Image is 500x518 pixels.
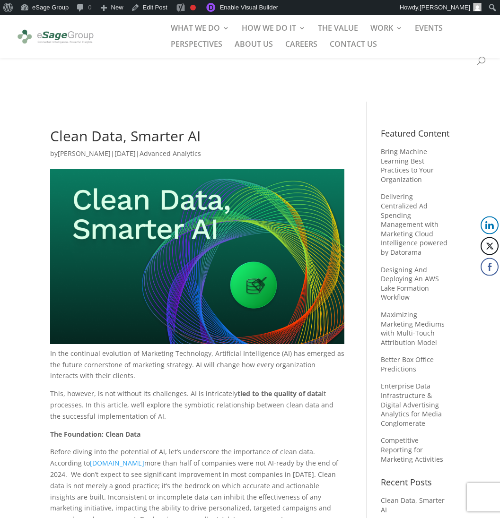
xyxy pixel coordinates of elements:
[50,447,315,467] span: Before diving into the potential of AI, let’s underscore the importance of clean data. According to
[50,349,344,380] span: In the continual evolution of Marketing Technology, Artificial Intelligence (AI) has emerged as t...
[381,265,439,302] a: Designing And Deploying An AWS Lake Formation Workflow
[481,237,499,255] button: Twitter Share
[381,310,445,347] a: Maximizing Marketing Mediums with Multi-Touch Attribution Model
[242,25,306,41] a: HOW WE DO IT
[381,129,450,142] h4: Featured Content
[50,430,140,439] span: The Foundation: Clean Data
[381,478,450,491] h4: Recent Posts
[285,41,317,57] a: CAREERS
[50,148,345,166] p: by | |
[318,25,358,41] a: THE VALUE
[381,147,434,184] a: Bring Machine Learning Best Practices to Your Organization
[58,149,111,158] a: [PERSON_NAME]
[481,258,499,276] button: Facebook Share
[381,192,447,257] a: Delivering Centralized Ad Spending Management with Marketing Cloud Intelligence powered by Datorama
[420,4,470,11] span: [PERSON_NAME]
[381,381,442,427] a: Enterprise Data Infrastructure & Digital Advertising Analytics for Media Conglomerate
[114,149,136,158] span: [DATE]
[140,149,201,158] a: Advanced Analytics
[381,436,443,463] a: Competitive Reporting for Marketing Activities
[50,389,237,398] span: This, however, is not without its challenges. AI is intricately
[235,41,273,57] a: ABOUT US
[370,25,403,41] a: WORK
[16,26,95,48] img: eSage Group
[481,216,499,234] button: LinkedIn Share
[330,41,377,57] a: CONTACT US
[381,496,445,514] a: Clean Data, Smarter AI
[190,5,196,10] div: Focus keyphrase not set
[237,389,322,398] span: tied to the quality of data
[50,389,333,421] span: it processes. In this article, we’ll explore the symbiotic relationship between clean data and th...
[171,41,222,57] a: PERSPECTIVES
[381,355,434,373] a: Better Box Office Predictions
[50,129,345,148] h1: Clean Data, Smarter AI
[90,458,144,467] a: [DOMAIN_NAME]
[415,25,443,41] a: EVENTS
[171,25,229,41] a: WHAT WE DO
